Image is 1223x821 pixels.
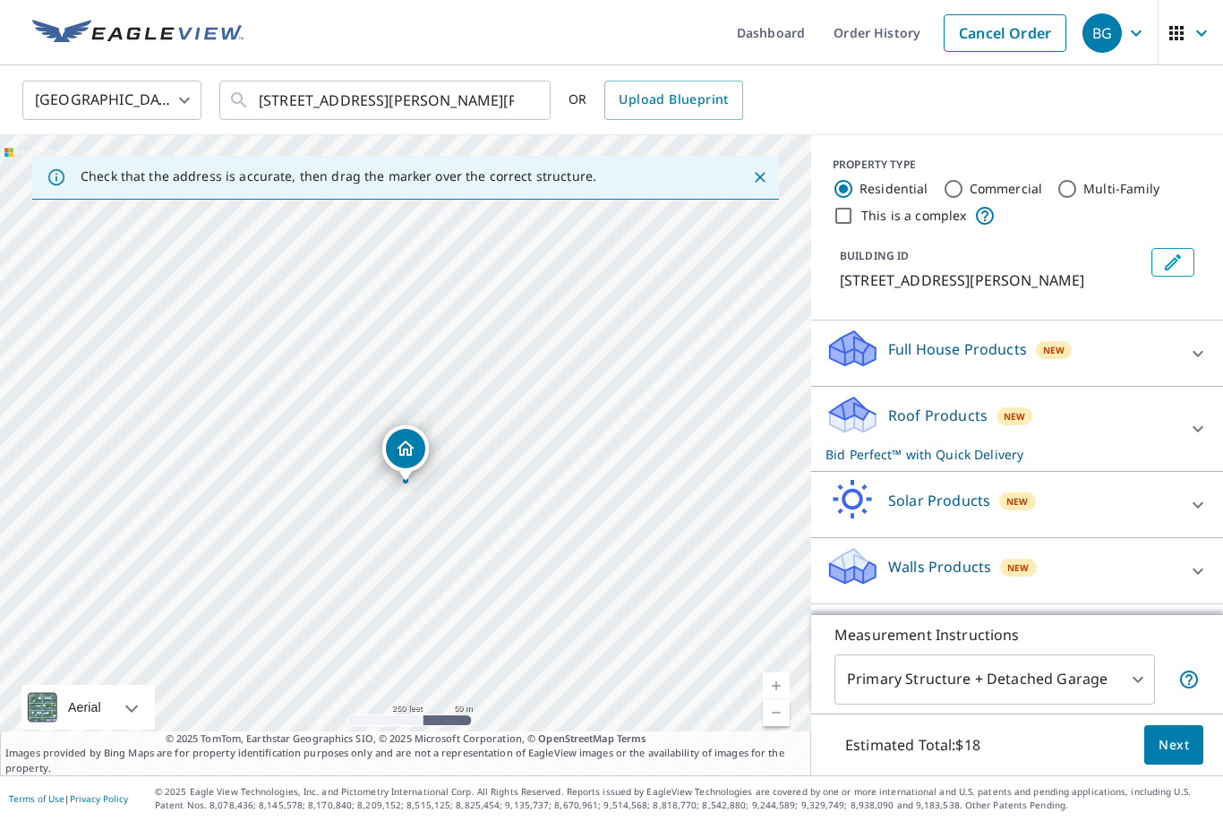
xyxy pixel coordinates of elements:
[1144,725,1203,765] button: Next
[70,792,128,805] a: Privacy Policy
[619,89,728,111] span: Upload Blueprint
[1004,409,1025,423] span: New
[834,624,1200,646] p: Measurement Instructions
[1159,734,1189,757] span: Next
[22,75,201,125] div: [GEOGRAPHIC_DATA]
[763,672,790,699] a: Current Level 17, Zoom In
[970,180,1043,198] label: Commercial
[888,490,990,511] p: Solar Products
[944,14,1066,52] a: Cancel Order
[166,731,646,747] span: © 2025 TomTom, Earthstar Geographics SIO, © 2025 Microsoft Corporation, ©
[1082,13,1122,53] div: BG
[831,725,995,765] p: Estimated Total: $18
[825,545,1209,596] div: Walls ProductsNew
[32,20,244,47] img: EV Logo
[1006,494,1028,509] span: New
[888,338,1027,360] p: Full House Products
[63,685,107,730] div: Aerial
[538,731,613,745] a: OpenStreetMap
[9,792,64,805] a: Terms of Use
[1151,248,1194,277] button: Edit building 1
[861,207,967,225] label: This is a complex
[833,157,1202,173] div: PROPERTY TYPE
[569,81,743,120] div: OR
[763,699,790,726] a: Current Level 17, Zoom Out
[21,685,155,730] div: Aerial
[9,793,128,804] p: |
[382,425,429,481] div: Dropped pin, building 1, Residential property, 203 Hullihen Dr Newark, DE 19711
[604,81,742,120] a: Upload Blueprint
[825,394,1209,464] div: Roof ProductsNewBid Perfect™ with Quick Delivery
[617,731,646,745] a: Terms
[834,654,1155,705] div: Primary Structure + Detached Garage
[840,269,1144,291] p: [STREET_ADDRESS][PERSON_NAME]
[155,785,1214,812] p: © 2025 Eagle View Technologies, Inc. and Pictometry International Corp. All Rights Reserved. Repo...
[840,248,909,263] p: BUILDING ID
[1178,669,1200,690] span: Your report will include the primary structure and a detached garage if one exists.
[748,166,772,189] button: Close
[259,75,514,125] input: Search by address or latitude-longitude
[825,479,1209,530] div: Solar ProductsNew
[888,556,991,577] p: Walls Products
[1043,343,1065,357] span: New
[860,180,928,198] label: Residential
[81,168,596,184] p: Check that the address is accurate, then drag the marker over the correct structure.
[888,405,988,426] p: Roof Products
[825,445,1176,464] p: Bid Perfect™ with Quick Delivery
[1007,560,1029,575] span: New
[825,328,1209,379] div: Full House ProductsNew
[1083,180,1159,198] label: Multi-Family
